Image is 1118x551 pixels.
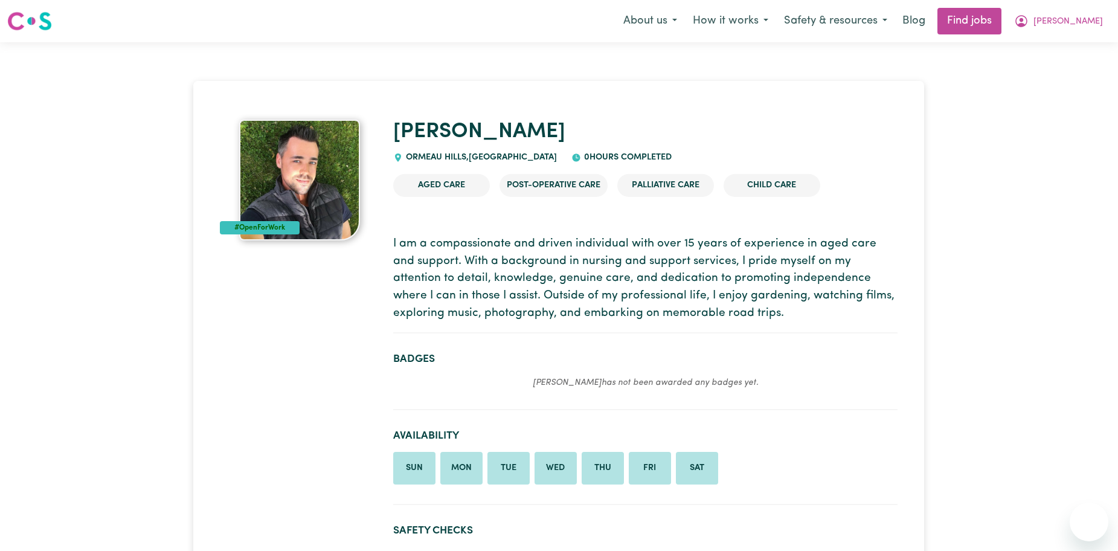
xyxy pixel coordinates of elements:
[533,378,759,387] em: [PERSON_NAME] has not been awarded any badges yet.
[393,236,898,323] p: I am a compassionate and driven individual with over 15 years of experience in aged care and supp...
[937,8,1001,34] a: Find jobs
[393,353,898,366] h2: Badges
[724,174,820,197] li: Child care
[440,452,483,485] li: Available on Monday
[581,153,672,162] span: 0 hours completed
[393,121,565,143] a: [PERSON_NAME]
[487,452,530,485] li: Available on Tuesday
[1070,503,1108,541] iframe: Button to launch messaging window
[582,452,624,485] li: Available on Thursday
[7,10,52,32] img: Careseekers logo
[220,221,299,234] div: #OpenForWork
[239,120,360,240] img: Daniel
[615,8,685,34] button: About us
[1033,15,1103,28] span: [PERSON_NAME]
[676,452,718,485] li: Available on Saturday
[220,120,378,240] a: Daniel's profile picture'#OpenForWork
[685,8,776,34] button: How it works
[393,174,490,197] li: Aged Care
[500,174,608,197] li: Post-operative care
[1006,8,1111,34] button: My Account
[393,524,898,537] h2: Safety Checks
[617,174,714,197] li: Palliative care
[7,7,52,35] a: Careseekers logo
[393,430,898,442] h2: Availability
[393,452,435,485] li: Available on Sunday
[895,8,933,34] a: Blog
[629,452,671,485] li: Available on Friday
[403,153,557,162] span: ORMEAU HILLS , [GEOGRAPHIC_DATA]
[535,452,577,485] li: Available on Wednesday
[776,8,895,34] button: Safety & resources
